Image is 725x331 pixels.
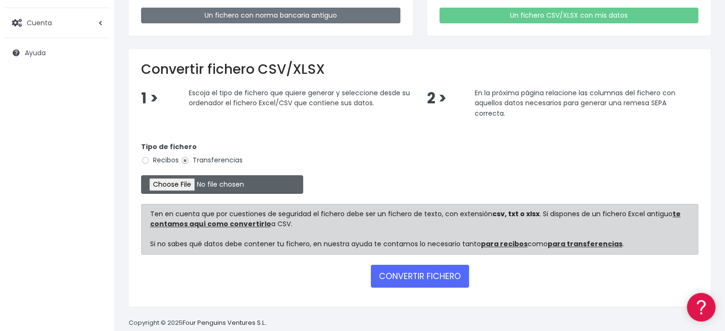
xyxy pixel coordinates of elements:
[189,88,410,108] span: Escoja el tipo de fichero que quiere generar y seleccione desde su ordenador el fichero Excel/CSV...
[141,204,698,255] div: Ten en cuenta que por cuestiones de seguridad el fichero debe ser un fichero de texto, con extens...
[548,239,623,249] a: para transferencias
[27,18,52,27] span: Cuenta
[427,88,446,109] span: 2 >
[129,318,267,328] p: Copyright © 2025 .
[141,61,698,78] h2: Convertir fichero CSV/XLSX
[141,8,400,23] a: Un fichero con norma bancaria antiguo
[150,209,681,229] a: te contamos aquí como convertirlo
[141,88,158,109] span: 1 >
[371,265,469,288] button: CONVERTIR FICHERO
[439,8,699,23] a: Un fichero CSV/XLSX con mis datos
[181,155,243,165] label: Transferencias
[481,239,528,249] a: para recibos
[492,209,540,219] strong: csv, txt o xlsx
[5,13,110,33] a: Cuenta
[183,318,266,327] a: Four Penguins Ventures S.L.
[141,142,197,151] strong: Tipo de fichero
[25,48,46,58] span: Ayuda
[474,88,675,118] span: En la próxima página relacione las columnas del fichero con aquellos datos necesarios para genera...
[141,155,179,165] label: Recibos
[5,43,110,63] a: Ayuda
